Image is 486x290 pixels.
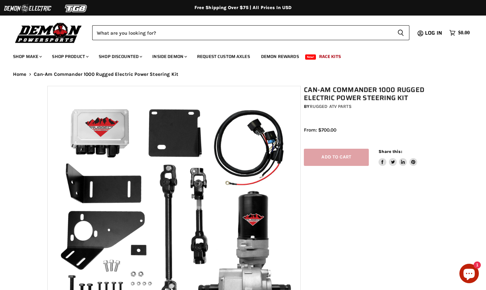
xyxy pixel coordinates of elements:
a: Race Kits [314,50,346,63]
img: TGB Logo 2 [52,2,101,15]
a: Demon Rewards [256,50,304,63]
ul: Main menu [8,47,468,63]
div: by [304,103,442,110]
a: Rugged ATV Parts [310,104,352,109]
span: $0.00 [458,30,470,36]
form: Product [92,25,409,40]
a: Shop Product [47,50,93,63]
a: $0.00 [446,28,473,38]
aside: Share this: [379,149,417,166]
span: From: $700.00 [304,127,336,133]
span: New! [305,54,316,60]
span: Log in [425,29,442,37]
a: Home [13,72,27,77]
a: Shop Make [8,50,46,63]
h1: Can-Am Commander 1000 Rugged Electric Power Steering Kit [304,86,442,102]
span: Can-Am Commander 1000 Rugged Electric Power Steering Kit [34,72,178,77]
img: Demon Powersports [13,21,84,44]
span: Share this: [379,149,402,154]
img: Demon Electric Logo 2 [3,2,52,15]
a: Inside Demon [147,50,191,63]
a: Log in [422,30,446,36]
a: Request Custom Axles [192,50,255,63]
inbox-online-store-chat: Shopify online store chat [457,264,481,285]
a: Shop Discounted [94,50,146,63]
button: Search [392,25,409,40]
input: Search [92,25,392,40]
